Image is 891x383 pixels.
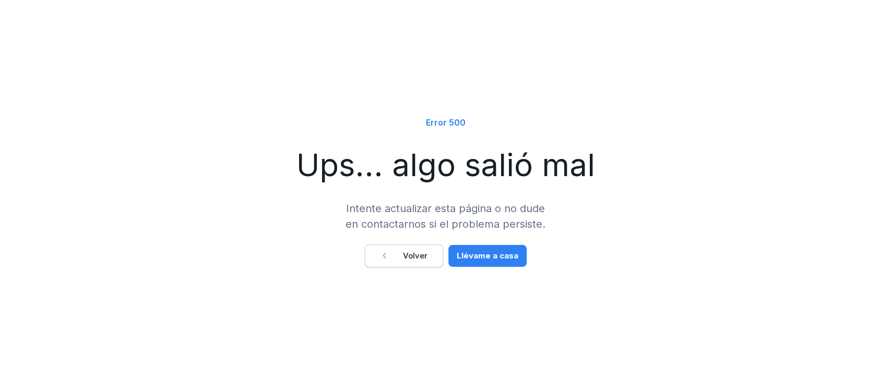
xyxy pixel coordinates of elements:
button: Volver [365,244,443,267]
font: Error 500 [426,117,466,128]
font: Volver [403,251,427,261]
font: Intente actualizar esta página o no dude en contactarnos si el problema persiste. [346,202,545,230]
font: Llévame a casa [457,251,518,261]
button: Llévame a casa [448,245,527,267]
font: Ups... algo salió mal [296,146,595,183]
